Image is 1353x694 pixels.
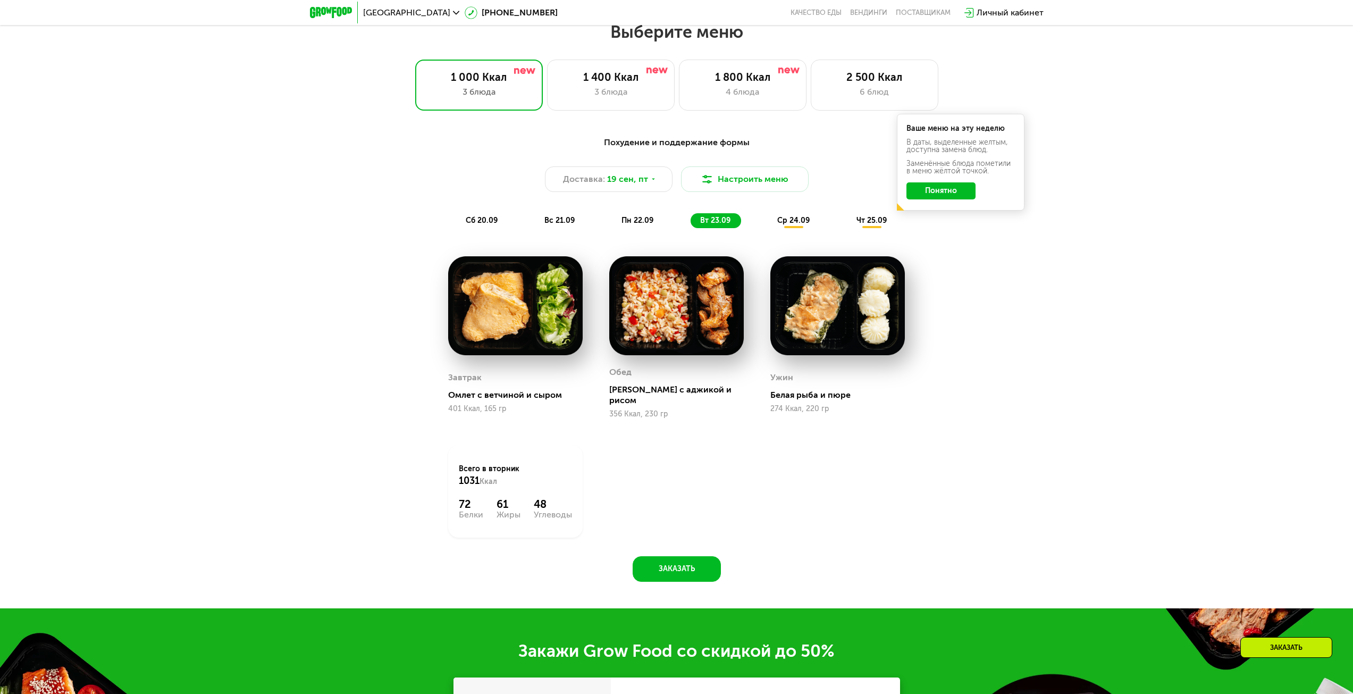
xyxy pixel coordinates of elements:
div: Завтрак [448,370,482,386]
div: Белая рыба и пюре [770,390,913,400]
div: 1 800 Ккал [690,71,795,83]
button: Понятно [906,182,976,199]
div: 6 блюд [822,86,927,98]
div: Омлет с ветчиной и сыром [448,390,591,400]
div: Обед [609,364,632,380]
div: Заменённые блюда пометили в меню жёлтой точкой. [906,160,1015,175]
a: [PHONE_NUMBER] [465,6,558,19]
div: 1 400 Ккал [558,71,663,83]
h2: Выберите меню [34,21,1319,43]
div: 4 блюда [690,86,795,98]
div: Жиры [497,511,520,519]
div: 3 блюда [558,86,663,98]
div: Белки [459,511,483,519]
a: Вендинги [850,9,887,17]
div: 356 Ккал, 230 гр [609,410,744,419]
div: 2 500 Ккал [822,71,927,83]
span: ср 24.09 [777,216,810,225]
span: Доставка: [563,173,605,186]
div: [PERSON_NAME] с аджикой и рисом [609,384,752,406]
div: поставщикам [896,9,951,17]
span: сб 20.09 [466,216,498,225]
span: [GEOGRAPHIC_DATA] [363,9,450,17]
div: 48 [534,498,572,511]
div: Личный кабинет [977,6,1044,19]
div: Углеводы [534,511,572,519]
div: 401 Ккал, 165 гр [448,405,583,413]
div: Похудение и поддержание формы [362,136,991,149]
div: 61 [497,498,520,511]
div: 72 [459,498,483,511]
div: Всего в вторник [459,464,572,487]
div: 274 Ккал, 220 гр [770,405,905,413]
button: Настроить меню [681,166,809,192]
span: Ккал [480,477,497,486]
a: Качество еды [791,9,842,17]
span: пн 22.09 [621,216,653,225]
div: В даты, выделенные желтым, доступна замена блюд. [906,139,1015,154]
div: 1 000 Ккал [426,71,532,83]
button: Заказать [633,556,721,582]
span: 19 сен, пт [607,173,648,186]
span: 1031 [459,475,480,487]
div: Заказать [1240,637,1332,658]
div: Ваше меню на эту неделю [906,125,1015,132]
span: вт 23.09 [700,216,730,225]
div: Ужин [770,370,793,386]
span: вс 21.09 [544,216,575,225]
div: 3 блюда [426,86,532,98]
span: чт 25.09 [856,216,887,225]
